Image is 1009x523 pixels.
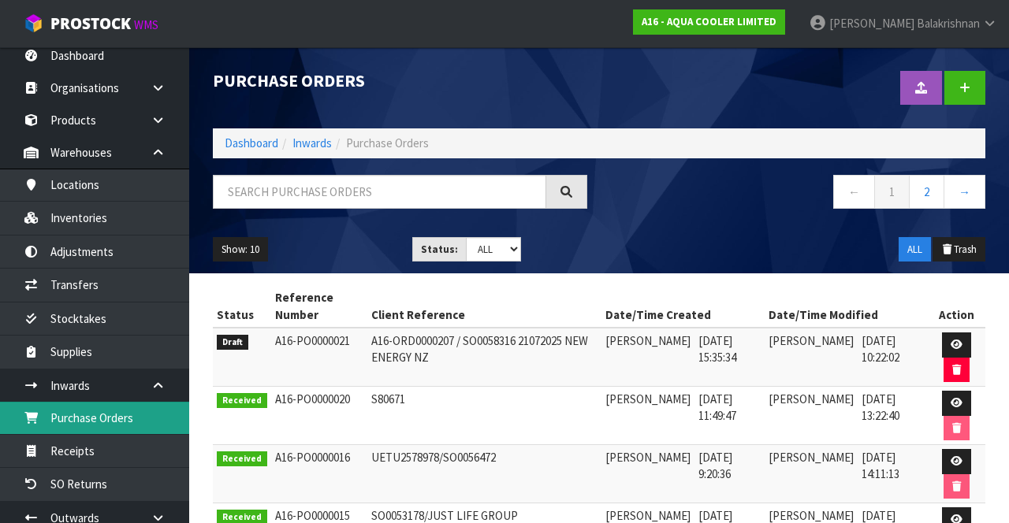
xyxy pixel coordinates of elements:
th: Status [213,285,271,328]
span: [PERSON_NAME] [769,508,854,523]
span: Received [217,451,267,467]
span: [PERSON_NAME] [605,391,691,406]
img: cube-alt.png [24,13,43,33]
a: 2 [909,175,944,209]
button: Trash [933,237,985,262]
button: ALL [899,237,931,262]
span: [DATE] 10:22:02 [862,333,899,365]
td: A16-PO0000020 [271,387,368,445]
a: 1 [874,175,910,209]
nav: Page navigation [611,175,985,213]
td: A16-PO0000016 [271,445,368,503]
a: ← [833,175,875,209]
span: [PERSON_NAME] [605,508,691,523]
strong: Status: [421,243,458,256]
strong: A16 - AQUA COOLER LIMITED [642,15,776,28]
th: Date/Time Created [601,285,765,328]
a: → [944,175,985,209]
small: WMS [134,17,158,32]
h1: Purchase Orders [213,71,587,90]
a: Dashboard [225,135,278,150]
span: [DATE] 14:11:13 [862,450,899,481]
span: Received [217,393,267,409]
span: [PERSON_NAME] [769,333,854,348]
a: A16 - AQUA COOLER LIMITED [633,9,785,35]
button: Show: 10 [213,237,268,262]
td: A16-PO0000021 [271,328,368,387]
span: ProStock [50,13,131,34]
th: Date/Time Modified [765,285,928,328]
span: [DATE] 9:20:36 [698,450,732,481]
span: [PERSON_NAME] [829,16,914,31]
span: Draft [217,335,248,351]
span: [DATE] 13:22:40 [862,391,899,423]
span: [PERSON_NAME] [605,450,691,465]
span: [PERSON_NAME] [769,391,854,406]
input: Search purchase orders [213,175,546,209]
span: Balakrishnan [917,16,980,31]
th: Client Reference [367,285,601,328]
span: Purchase Orders [346,135,429,150]
td: S80671 [367,387,601,445]
a: Inwards [292,135,332,150]
span: [DATE] 11:49:47 [698,391,736,423]
span: [DATE] 15:35:34 [698,333,736,365]
span: [PERSON_NAME] [605,333,691,348]
th: Action [927,285,985,328]
td: A16-ORD0000207 / SO0058316 21072025 NEW ENERGY NZ [367,328,601,387]
span: [PERSON_NAME] [769,450,854,465]
td: UETU2578978/SO0056472 [367,445,601,503]
th: Reference Number [271,285,368,328]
